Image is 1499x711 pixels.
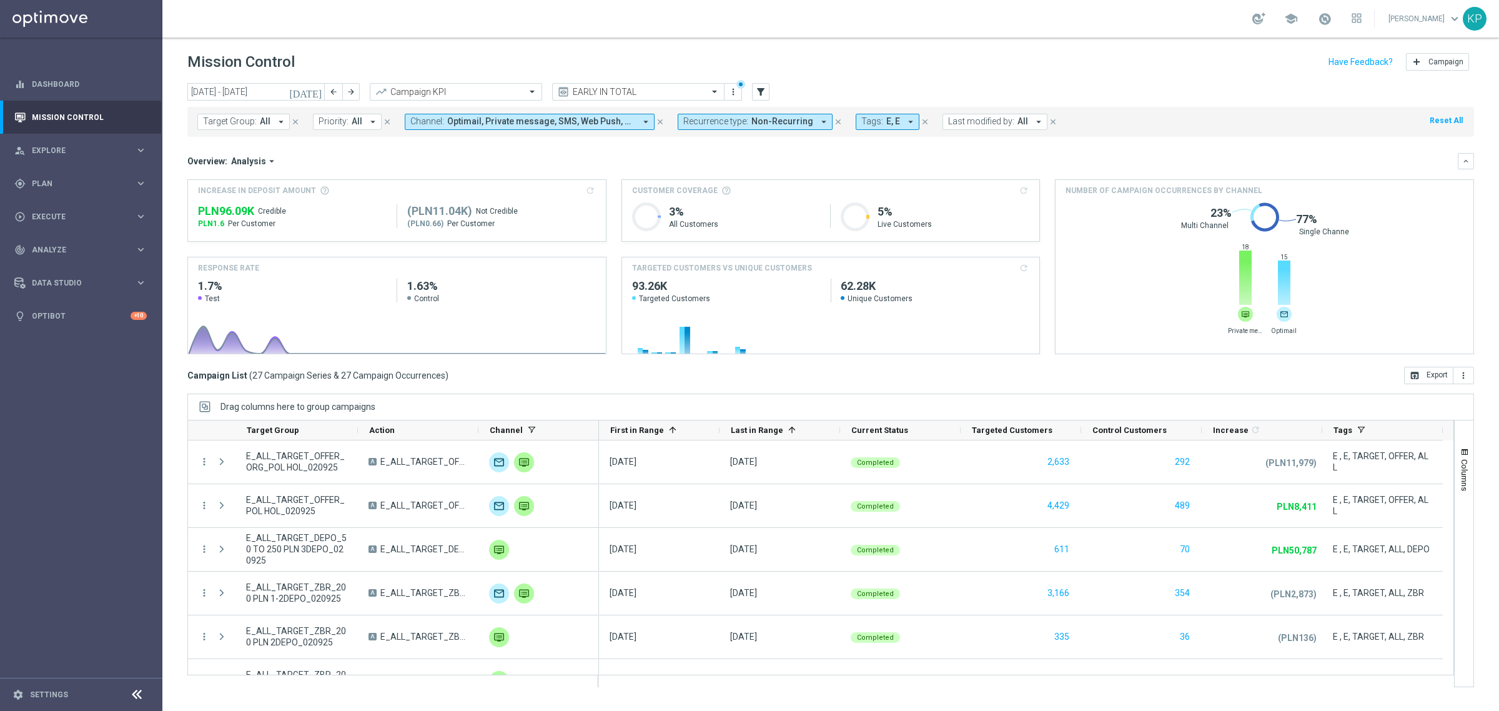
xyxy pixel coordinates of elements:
i: more_vert [199,456,210,467]
div: Optimail [1277,307,1292,322]
i: arrow_drop_down [640,116,651,127]
span: (PLN0.66) [407,219,443,229]
div: Press SPACE to select this row. [599,484,1443,528]
span: PLN1.6 [198,219,224,229]
span: Current Status [851,425,908,435]
div: There are unsaved changes [736,80,745,89]
span: Columns [1460,459,1470,491]
span: E_ALL_TARGET_ZBR_200 PLN 2DEPO_020925 [246,625,347,648]
div: Press SPACE to select this row. [599,615,1443,659]
span: 15 [1277,253,1291,261]
button: 292 [1174,454,1191,470]
i: more_vert [199,500,210,511]
i: arrow_back [329,87,338,96]
span: Increase [1213,425,1249,435]
span: Non-Recurring [751,116,813,127]
span: Targeted Customers [632,294,821,304]
div: 02 Sep 2025, Tuesday [730,631,757,642]
button: Target Group: All arrow_drop_down [197,114,290,130]
div: Private message [514,496,534,516]
span: Customer Coverage [632,185,718,196]
div: Analyze [14,244,135,256]
span: E, E [886,116,900,127]
h2: 1.7% [198,279,387,294]
i: open_in_browser [1410,370,1420,380]
div: Execute [14,211,135,222]
div: 02 Sep 2025, Tuesday [730,456,757,467]
span: Calculate column [1249,423,1260,437]
a: Settings [30,691,68,699]
span: E , E, TARGET, OFFER, ALL [1333,450,1432,473]
button: Tags: E, E arrow_drop_down [856,114,919,130]
span: Last modified by: [948,116,1014,127]
colored-tag: Completed [851,631,900,643]
span: Private message [1228,327,1262,335]
span: E_ALL_TARGET_ZBR_200 PLN 1-2DEPO_020925 [246,582,347,604]
div: play_circle_outline Execute keyboard_arrow_right [14,212,147,222]
h3: Overview: [187,156,227,167]
img: Private message [514,452,534,472]
span: Unique Customers [841,294,1029,304]
i: keyboard_arrow_right [135,244,147,256]
i: keyboard_arrow_right [135,277,147,289]
div: person_search Explore keyboard_arrow_right [14,146,147,156]
span: Test [205,294,220,304]
i: close [834,117,843,126]
div: 02 Sep 2025, Tuesday [730,500,757,511]
span: Per Customer [228,219,275,229]
img: Private message [489,540,509,560]
i: play_circle_outline [14,211,26,222]
i: equalizer [14,79,26,90]
i: arrow_drop_down [1033,116,1044,127]
img: Optimail [489,584,509,604]
div: Optibot [14,299,147,332]
div: Explore [14,145,135,156]
h2: 1.63% [407,279,596,294]
span: Completed [857,546,894,554]
div: Press SPACE to select this row. [599,659,1443,703]
span: Channel: [410,116,444,127]
img: Optimail [489,496,509,516]
button: close [382,115,393,129]
button: close [290,115,301,129]
span: E_ALL_TARGET_OFFER_POL HOL_020925 [380,500,468,511]
button: 611 [1053,542,1071,557]
div: Press SPACE to select this row. [188,572,599,615]
i: more_vert [199,631,210,642]
span: 23% [1210,206,1232,221]
span: PLN96,087 [198,204,254,219]
div: 02 Sep 2025, Tuesday [610,456,636,467]
a: Mission Control [32,101,147,134]
span: E_ALL_TARGET_ZBR_200 PLN 1DEPO_020925 [246,669,347,692]
i: add [1412,57,1422,67]
button: lightbulb Optibot +10 [14,311,147,321]
button: Recurrence type: Non-Recurring arrow_drop_down [678,114,833,130]
i: lightbulb [14,311,26,322]
button: gps_fixed Plan keyboard_arrow_right [14,179,147,189]
input: Have Feedback? [1328,57,1393,66]
i: close [1049,117,1057,126]
i: refresh [1250,425,1260,435]
div: 02 Sep 2025, Tuesday [610,544,636,555]
button: more_vert [727,84,740,99]
div: Row Groups [220,402,375,412]
span: Recurrence type: [683,116,748,127]
button: 3,166 [1046,585,1071,601]
i: track_changes [14,244,26,256]
span: All [1017,116,1028,127]
span: Optimail, Private message, SMS, Web Push, XtremePush [447,116,635,127]
a: Dashboard [32,67,147,101]
img: Private message [489,671,509,691]
span: 27 Campaign Series & 27 Campaign Occurrences [252,370,445,381]
span: Data Studio [32,279,135,287]
i: more_vert [728,87,738,97]
img: website.svg [1238,307,1253,322]
span: E_ALL_TARGET_DEPO_50 TO 250 PLN 3DEPO_020925 [246,532,347,566]
button: 70 [1179,542,1191,557]
span: Increase In Deposit Amount [198,185,316,196]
